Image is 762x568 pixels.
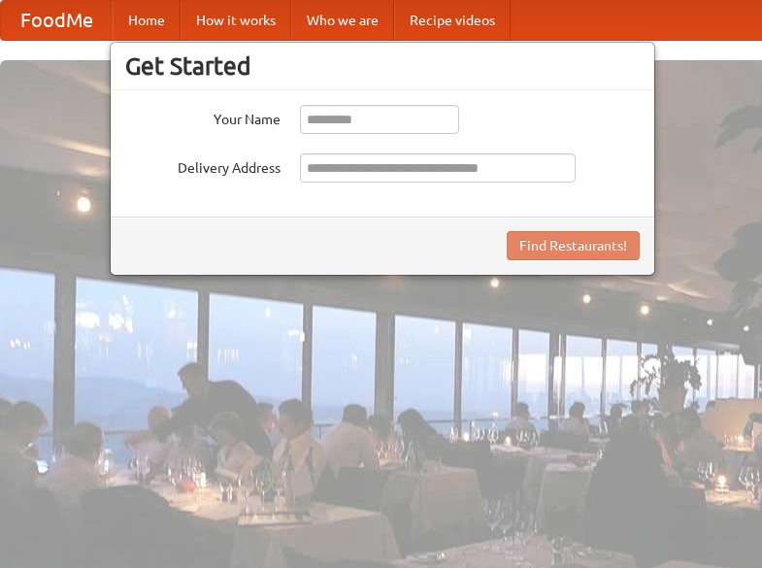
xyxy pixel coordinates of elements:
[507,231,640,260] button: Find Restaurants!
[1,1,113,40] a: FoodMe
[291,1,394,40] a: Who we are
[125,51,640,81] h3: Get Started
[181,1,291,40] a: How it works
[125,105,281,129] label: Your Name
[113,1,181,40] a: Home
[125,153,281,178] label: Delivery Address
[394,1,511,40] a: Recipe videos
